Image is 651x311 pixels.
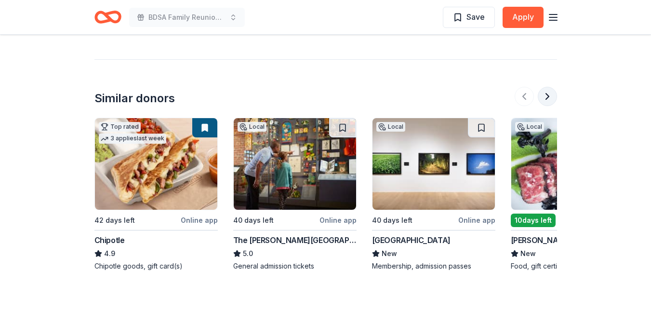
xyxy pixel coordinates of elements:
[94,234,125,246] div: Chipotle
[372,118,495,210] img: Image for Des Moines Art Center
[511,214,556,227] div: 10 days left
[94,118,218,271] a: Image for ChipotleTop rated3 applieslast week42 days leftOnline appChipotle4.9Chipotle goods, gif...
[233,234,357,246] div: The [PERSON_NAME][GEOGRAPHIC_DATA]
[129,8,245,27] button: BDSA Family Reunion Conference Silent Auction
[511,118,634,210] img: Image for Bartolotta Restaurants
[503,7,544,28] button: Apply
[372,118,495,271] a: Image for Des Moines Art CenterLocal40 days leftOnline app[GEOGRAPHIC_DATA]NewMembership, admissi...
[458,214,495,226] div: Online app
[511,261,634,271] div: Food, gift certificates
[94,6,121,28] a: Home
[233,118,357,271] a: Image for The Walt Disney MuseumLocal40 days leftOnline appThe [PERSON_NAME][GEOGRAPHIC_DATA]5.0G...
[466,11,485,23] span: Save
[233,261,357,271] div: General admission tickets
[372,261,495,271] div: Membership, admission passes
[372,234,451,246] div: [GEOGRAPHIC_DATA]
[104,248,115,259] span: 4.9
[94,91,175,106] div: Similar donors
[319,214,357,226] div: Online app
[511,234,618,246] div: [PERSON_NAME] Restaurants
[148,12,226,23] span: BDSA Family Reunion Conference Silent Auction
[520,248,536,259] span: New
[238,122,266,132] div: Local
[443,7,495,28] button: Save
[233,215,274,226] div: 40 days left
[99,122,141,132] div: Top rated
[94,261,218,271] div: Chipotle goods, gift card(s)
[372,215,412,226] div: 40 days left
[243,248,253,259] span: 5.0
[376,122,405,132] div: Local
[511,118,634,271] a: Image for Bartolotta RestaurantsLocal10days leftOnline app[PERSON_NAME] RestaurantsNewFood, gift ...
[99,134,166,144] div: 3 applies last week
[234,118,356,210] img: Image for The Walt Disney Museum
[515,122,544,132] div: Local
[94,215,135,226] div: 42 days left
[181,214,218,226] div: Online app
[95,118,217,210] img: Image for Chipotle
[382,248,397,259] span: New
